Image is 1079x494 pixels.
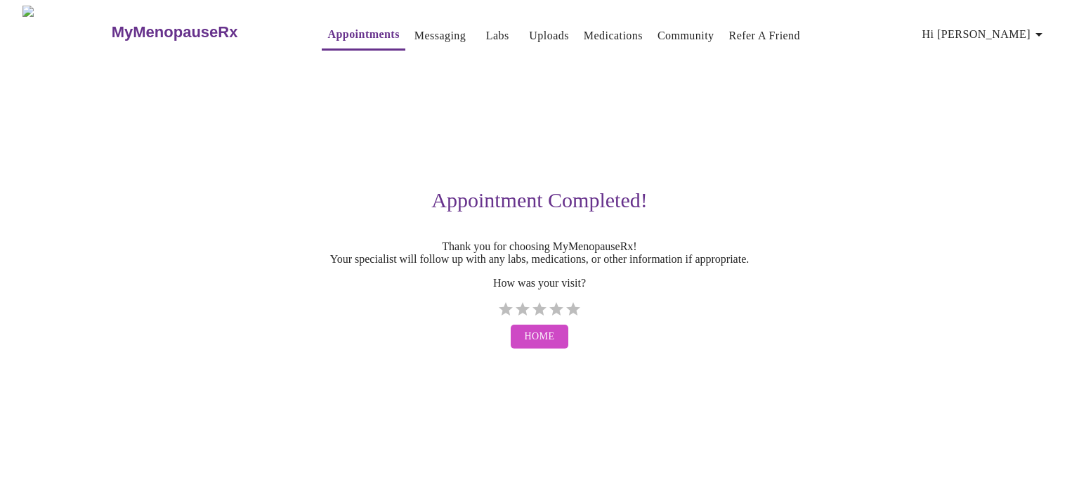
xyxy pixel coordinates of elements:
[486,26,509,46] a: Labs
[584,26,643,46] a: Medications
[107,188,972,212] h3: Appointment Completed!
[22,6,110,58] img: MyMenopauseRx Logo
[507,318,573,356] a: Home
[729,26,801,46] a: Refer a Friend
[322,20,405,51] button: Appointments
[578,22,648,50] button: Medications
[107,277,972,290] p: How was your visit?
[922,25,1047,44] span: Hi [PERSON_NAME]
[409,22,471,50] button: Messaging
[107,240,972,266] p: Thank you for choosing MyMenopauseRx! Your specialist will follow up with any labs, medications, ...
[917,20,1053,48] button: Hi [PERSON_NAME]
[414,26,466,46] a: Messaging
[112,23,238,41] h3: MyMenopauseRx
[658,26,714,46] a: Community
[475,22,520,50] button: Labs
[511,325,569,349] button: Home
[525,328,555,346] span: Home
[724,22,806,50] button: Refer a Friend
[523,22,575,50] button: Uploads
[327,25,399,44] a: Appointments
[110,8,294,57] a: MyMenopauseRx
[529,26,569,46] a: Uploads
[652,22,720,50] button: Community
